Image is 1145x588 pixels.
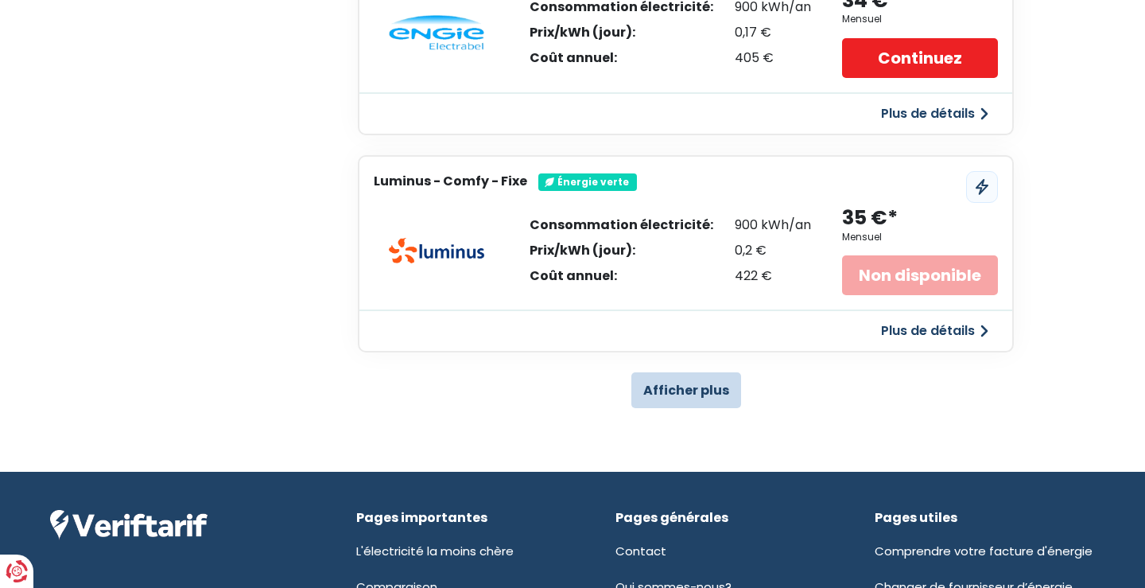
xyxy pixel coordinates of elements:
[374,173,527,189] h3: Luminus - Comfy - Fixe
[842,205,898,232] div: 35 €*
[530,52,713,64] div: Coût annuel:
[735,1,811,14] div: 900 kWh/an
[389,238,484,263] img: Luminus
[530,1,713,14] div: Consommation électricité:
[631,372,741,408] button: Afficher plus
[530,270,713,282] div: Coût annuel:
[875,510,1095,525] div: Pages utiles
[389,15,484,50] img: Engie
[530,219,713,232] div: Consommation électricité:
[530,26,713,39] div: Prix/kWh (jour):
[842,38,998,78] a: Continuez
[842,232,882,243] div: Mensuel
[735,270,811,282] div: 422 €
[530,244,713,257] div: Prix/kWh (jour):
[871,99,998,128] button: Plus de détails
[356,543,514,559] a: L'électricité la moins chère
[842,255,998,295] div: Non disponible
[735,244,811,257] div: 0,2 €
[615,510,836,525] div: Pages générales
[538,173,637,191] div: Énergie verte
[615,543,666,559] a: Contact
[735,26,811,39] div: 0,17 €
[871,317,998,345] button: Plus de détails
[735,52,811,64] div: 405 €
[356,510,576,525] div: Pages importantes
[735,219,811,232] div: 900 kWh/an
[50,510,208,540] img: Veriftarif logo
[875,543,1093,559] a: Comprendre votre facture d'énergie
[842,14,882,25] div: Mensuel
